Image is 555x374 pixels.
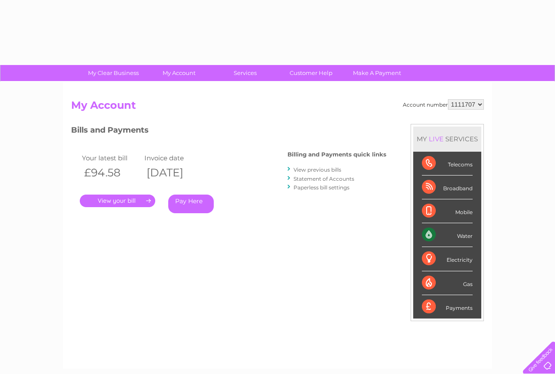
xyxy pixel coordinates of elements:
[341,65,413,81] a: Make A Payment
[294,166,341,173] a: View previous bills
[294,176,354,182] a: Statement of Accounts
[78,65,149,81] a: My Clear Business
[413,127,481,151] div: MY SERVICES
[142,164,205,182] th: [DATE]
[287,151,386,158] h4: Billing and Payments quick links
[422,295,473,319] div: Payments
[422,176,473,199] div: Broadband
[294,184,349,191] a: Paperless bill settings
[80,195,155,207] a: .
[80,164,142,182] th: £94.58
[427,135,445,143] div: LIVE
[422,223,473,247] div: Water
[71,99,484,116] h2: My Account
[71,124,386,139] h3: Bills and Payments
[144,65,215,81] a: My Account
[422,271,473,295] div: Gas
[403,99,484,110] div: Account number
[209,65,281,81] a: Services
[422,247,473,271] div: Electricity
[80,152,142,164] td: Your latest bill
[275,65,347,81] a: Customer Help
[422,199,473,223] div: Mobile
[168,195,214,213] a: Pay Here
[422,152,473,176] div: Telecoms
[142,152,205,164] td: Invoice date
